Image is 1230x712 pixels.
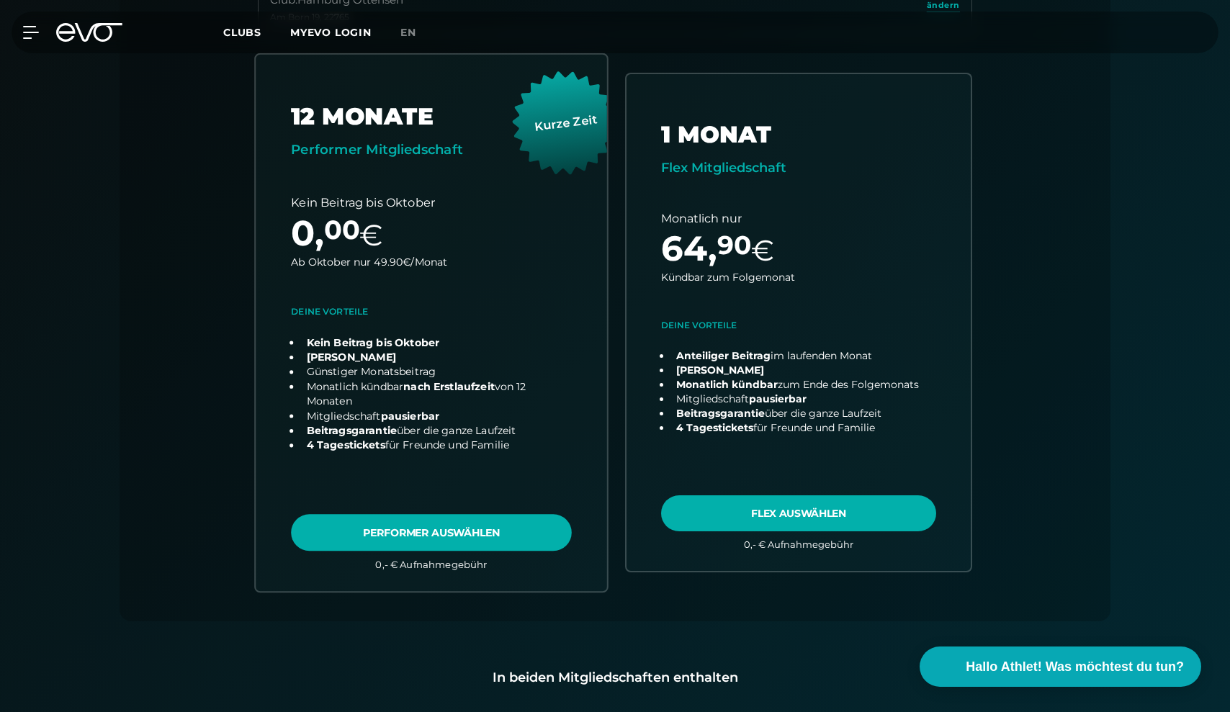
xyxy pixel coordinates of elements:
span: en [400,26,416,39]
div: In beiden Mitgliedschaften enthalten [143,667,1087,688]
span: Clubs [223,26,261,39]
span: Hallo Athlet! Was möchtest du tun? [966,657,1184,677]
a: Clubs [223,25,290,39]
a: choose plan [256,54,607,590]
a: en [400,24,434,41]
a: choose plan [627,74,971,572]
button: Hallo Athlet! Was möchtest du tun? [920,646,1201,687]
a: MYEVO LOGIN [290,26,372,39]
